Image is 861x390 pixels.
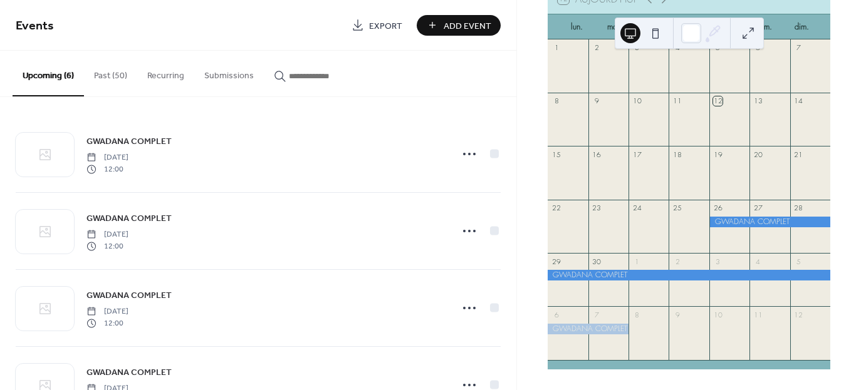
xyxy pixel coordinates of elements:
[672,310,682,319] div: 9
[592,96,602,106] div: 9
[551,203,561,213] div: 22
[753,257,763,266] div: 4
[86,240,128,252] span: 12:00
[551,257,561,266] div: 29
[86,163,128,175] span: 12:00
[672,203,682,213] div: 25
[713,150,723,159] div: 19
[753,310,763,319] div: 11
[794,96,803,106] div: 14
[86,135,172,148] span: GWADANA COMPLET
[86,152,128,163] span: [DATE]
[369,19,402,33] span: Export
[86,212,172,225] span: GWADANA COMPLET
[753,203,763,213] div: 27
[86,211,172,225] a: GWADANA COMPLET
[632,150,642,159] div: 17
[794,150,803,159] div: 21
[709,217,830,227] div: GWADANA COMPLET
[13,51,84,96] button: Upcoming (6)
[194,51,264,95] button: Submissions
[713,203,723,213] div: 26
[551,96,561,106] div: 8
[86,306,128,317] span: [DATE]
[632,257,642,266] div: 1
[632,203,642,213] div: 24
[592,310,602,319] div: 7
[444,19,491,33] span: Add Event
[592,257,602,266] div: 30
[713,310,723,319] div: 10
[794,257,803,266] div: 5
[16,14,54,38] span: Events
[713,257,723,266] div: 3
[753,96,763,106] div: 13
[783,14,820,39] div: dim.
[551,43,561,53] div: 1
[671,14,708,39] div: jeu.
[595,14,633,39] div: mar.
[592,43,602,53] div: 2
[86,289,172,302] span: GWADANA COMPLET
[86,288,172,302] a: GWADANA COMPLET
[633,14,671,39] div: mer.
[86,134,172,148] a: GWADANA COMPLET
[592,150,602,159] div: 16
[713,43,723,53] div: 5
[794,43,803,53] div: 7
[551,310,561,319] div: 6
[672,43,682,53] div: 4
[672,257,682,266] div: 2
[551,150,561,159] div: 15
[672,96,682,106] div: 11
[548,270,830,280] div: GWADANA COMPLET
[708,14,746,39] div: ven.
[558,14,595,39] div: lun.
[745,14,783,39] div: sam.
[632,43,642,53] div: 3
[753,150,763,159] div: 20
[342,15,412,36] a: Export
[794,310,803,319] div: 12
[632,310,642,319] div: 8
[794,203,803,213] div: 28
[417,15,501,36] button: Add Event
[672,150,682,159] div: 18
[86,366,172,379] span: GWADANA COMPLET
[86,229,128,240] span: [DATE]
[753,43,763,53] div: 6
[632,96,642,106] div: 10
[137,51,194,95] button: Recurring
[713,96,723,106] div: 12
[592,203,602,213] div: 23
[548,324,629,334] div: GWADANA COMPLET
[84,51,137,95] button: Past (50)
[86,365,172,379] a: GWADANA COMPLET
[86,317,128,329] span: 12:00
